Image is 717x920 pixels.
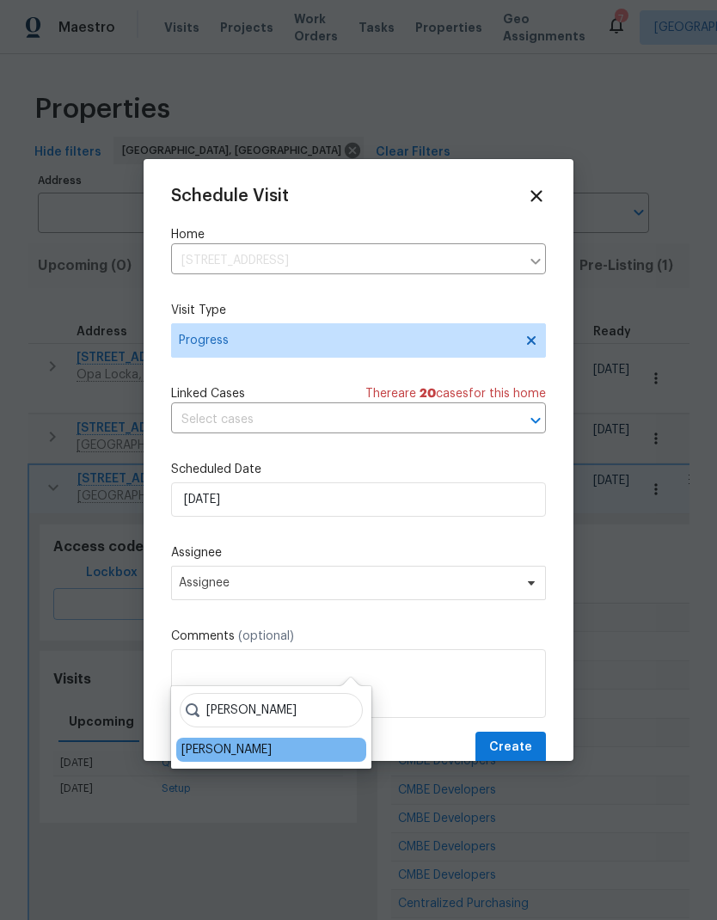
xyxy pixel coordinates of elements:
span: (optional) [238,630,294,642]
span: Close [527,187,546,205]
span: Progress [179,332,513,349]
label: Scheduled Date [171,461,546,478]
label: Visit Type [171,302,546,319]
span: Assignee [179,576,516,590]
input: Select cases [171,407,498,433]
label: Assignee [171,544,546,561]
span: Linked Cases [171,385,245,402]
button: Open [524,408,548,432]
span: 20 [420,388,436,400]
div: [PERSON_NAME] [181,741,272,758]
input: Enter in an address [171,248,520,274]
label: Comments [171,628,546,645]
span: Schedule Visit [171,187,289,205]
button: Create [475,732,546,764]
span: Create [489,737,532,758]
span: There are case s for this home [365,385,546,402]
label: Home [171,226,546,243]
input: M/D/YYYY [171,482,546,517]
